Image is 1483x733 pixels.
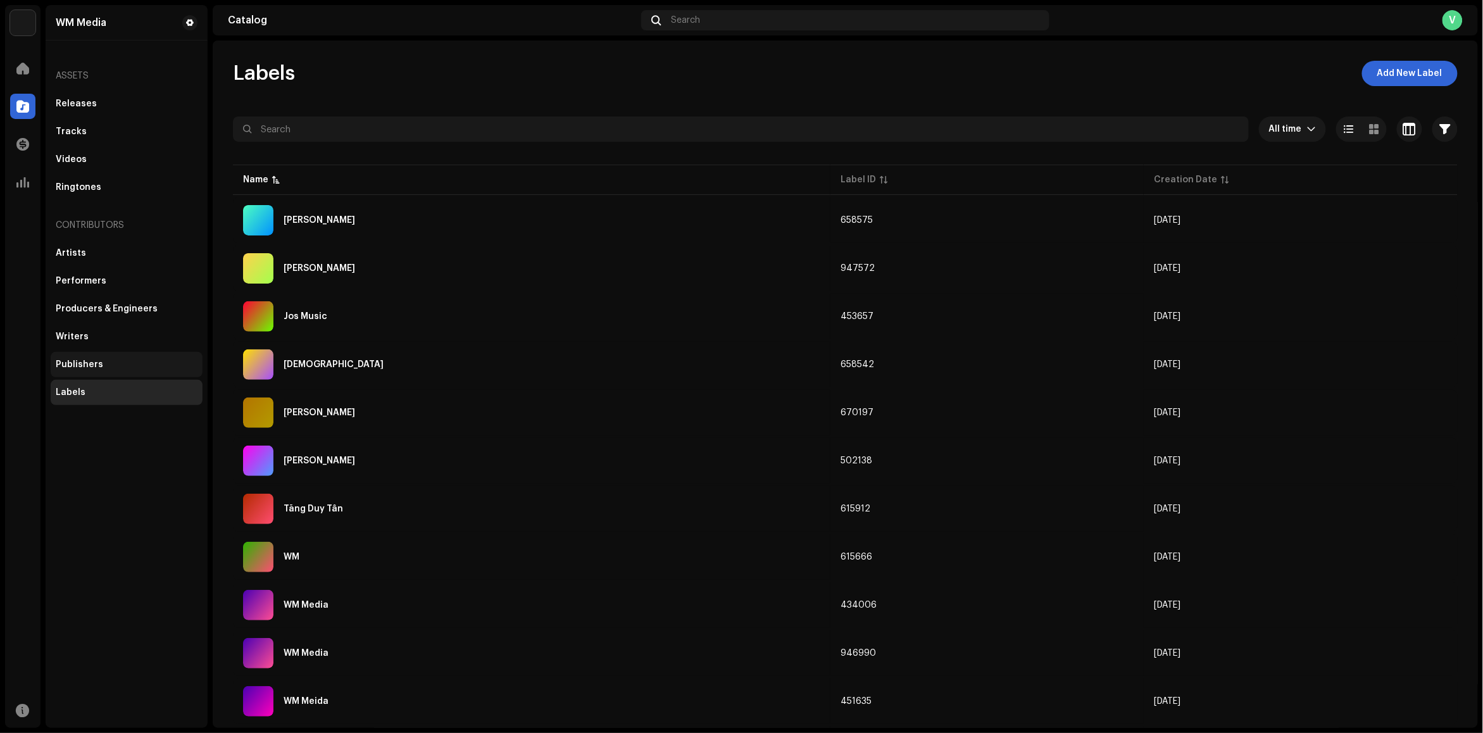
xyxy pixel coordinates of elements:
span: Oct 18, 2023 [1154,504,1180,513]
div: Producers & Engineers [56,304,158,314]
span: Jan 3, 2024 [1154,216,1180,225]
span: All time [1269,116,1307,142]
span: Jan 3, 2024 [1154,360,1180,369]
re-m-nav-item: Writers [51,324,203,349]
div: Tracks [56,127,87,137]
span: 615912 [841,504,870,513]
div: Lucasta [284,360,384,369]
button: Add New Label [1362,61,1458,86]
span: Search [671,15,700,25]
div: Catalog [228,15,636,25]
div: Ringtones [56,182,101,192]
re-m-nav-item: Releases [51,91,203,116]
span: 670197 [841,408,873,417]
div: Writers [56,332,89,342]
re-a-nav-header: Assets [51,61,203,91]
div: Videos [56,154,87,165]
span: 947572 [841,264,875,273]
span: 434006 [841,601,877,610]
re-m-nav-item: Producers & Engineers [51,296,203,322]
span: Jan 21, 2024 [1154,408,1180,417]
span: Add New Label [1377,61,1442,86]
div: Jos Music [284,312,327,321]
span: Aug 4, 2022 [1154,312,1180,321]
div: Publishers [56,360,103,370]
div: WM [284,553,299,561]
div: Nguyễn Mạnh [284,408,355,417]
div: Phương Mai [284,456,355,465]
re-m-nav-item: Publishers [51,352,203,377]
span: Mar 13, 2025 [1154,649,1180,658]
re-m-nav-item: Tracks [51,119,203,144]
span: Jul 26, 2022 [1154,697,1180,706]
div: Tăng Duy Tân [284,504,343,513]
img: de0d2825-999c-4937-b35a-9adca56ee094 [10,10,35,35]
span: Feb 6, 2023 [1154,456,1180,465]
div: WM Media [56,18,106,28]
re-m-nav-item: Artists [51,241,203,266]
div: Releases [56,99,97,109]
div: Performers [56,276,106,286]
span: Mar 14, 2025 [1154,264,1180,273]
span: 451635 [841,697,872,706]
div: WM Media [284,649,329,658]
div: WM Meida [284,697,329,706]
div: Label ID [841,173,876,186]
div: Creation Date [1154,173,1217,186]
span: 658542 [841,360,874,369]
div: WM Media [284,601,329,610]
span: Oct 17, 2023 [1154,553,1180,561]
re-m-nav-item: Ringtones [51,175,203,200]
input: Search [233,116,1249,142]
div: V [1442,10,1463,30]
div: Artists [56,248,86,258]
span: 502138 [841,456,872,465]
div: Labels [56,387,85,398]
re-m-nav-item: Videos [51,147,203,172]
div: Name [243,173,268,186]
span: 453657 [841,312,873,321]
div: Agatha Anne [284,216,355,225]
re-a-nav-header: Contributors [51,210,203,241]
span: 615666 [841,553,872,561]
span: Apr 24, 2022 [1154,601,1180,610]
span: 946990 [841,649,876,658]
span: Labels [233,61,295,86]
div: Đình Dũng [284,264,355,273]
span: 658575 [841,216,873,225]
div: dropdown trigger [1307,116,1316,142]
re-m-nav-item: Performers [51,268,203,294]
re-m-nav-item: Labels [51,380,203,405]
